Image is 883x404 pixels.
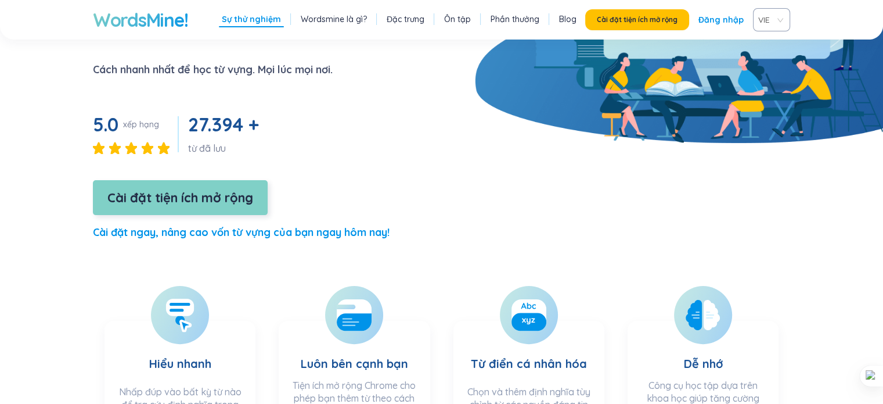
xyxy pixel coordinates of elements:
font: Blog [559,14,576,24]
a: Đăng nhập [698,9,744,30]
a: Phần thưởng [491,13,539,25]
font: Cài đặt tiện ích mở rộng [597,15,677,24]
a: Ôn tập [444,13,471,25]
font: Phần thưởng [491,14,539,24]
font: Cài đặt ngay, nâng cao vốn từ vựng của bạn ngay hôm nay! [93,226,390,239]
font: Luôn bên cạnh bạn [301,356,408,371]
a: Blog [559,13,576,25]
font: Wordsmine là gì? [301,14,367,24]
font: từ đã lưu [188,142,226,154]
a: Cài đặt tiện ích mở rộng [93,193,268,205]
font: Cách nhanh nhất để học từ vựng. Mọi lúc mọi nơi. [93,63,333,76]
font: VIE [758,15,770,25]
a: Sự thử nghiệm [222,13,281,25]
a: Đặc trưng [387,13,424,25]
font: Đặc trưng [387,14,424,24]
font: 27.394 + [188,113,258,136]
button: Cài đặt tiện ích mở rộng [93,180,268,215]
font: Ôn tập [444,14,471,24]
font: Từ điển cá nhân hóa [471,356,587,371]
span: VIE [758,11,780,28]
font: 5.0 [93,113,118,136]
font: Sự thử nghiệm [222,14,281,24]
a: WordsMine! [93,8,188,31]
font: Hiểu nhanh [149,356,211,371]
font: Đăng nhập [698,15,744,25]
font: xếp hạng [123,119,159,130]
font: Dễ nhớ [683,356,722,371]
font: Cài đặt tiện ích mở rộng [107,190,253,206]
a: Wordsmine là gì? [301,13,367,25]
button: Cài đặt tiện ích mở rộng [585,9,689,30]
